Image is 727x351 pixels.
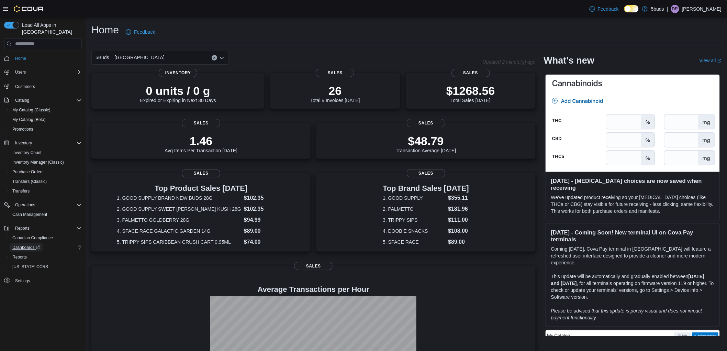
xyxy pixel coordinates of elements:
span: Washington CCRS [10,263,82,271]
span: Sales [316,69,354,77]
span: Transfers [12,188,30,194]
dd: $111.00 [448,216,469,224]
span: Users [12,68,82,76]
dt: 3. PALMETTO GOLDBERRY 28G [117,217,241,223]
span: Sales [182,169,220,177]
span: Sales [294,262,333,270]
span: Inventory Count [12,150,42,155]
span: Reports [12,254,27,260]
button: Operations [1,200,85,210]
div: Total Sales [DATE] [446,84,495,103]
button: Cash Management [7,210,85,219]
span: Operations [12,201,82,209]
dd: $94.99 [244,216,286,224]
h3: [DATE] - [MEDICAL_DATA] choices are now saved when receiving [551,177,714,191]
p: 5buds [651,5,664,13]
dd: $89.00 [448,238,469,246]
span: Sales [182,119,220,127]
span: Transfers (Classic) [12,179,47,184]
span: Inventory [15,140,32,146]
span: Cash Management [12,212,47,217]
dt: 2. PALMETTO [383,206,445,212]
a: Feedback [123,25,158,39]
span: Inventory Manager (Classic) [10,158,82,166]
p: Coming [DATE], Cova Pay terminal in [GEOGRAPHIC_DATA] will feature a refreshed user interface des... [551,245,714,266]
a: [US_STATE] CCRS [10,263,51,271]
p: 1.46 [165,134,237,148]
span: Catalog [15,98,29,103]
h2: What's new [544,55,594,66]
span: Feedback [134,29,155,35]
span: Settings [15,278,30,284]
span: [US_STATE] CCRS [12,264,48,270]
span: Cash Management [10,210,82,219]
button: Inventory [1,138,85,148]
span: Inventory Count [10,149,82,157]
p: | [667,5,668,13]
a: Purchase Orders [10,168,46,176]
span: Load All Apps in [GEOGRAPHIC_DATA] [19,22,82,35]
button: Purchase Orders [7,167,85,177]
dt: 4. SPACE RACE GALACTIC GARDEN 14G [117,228,241,234]
a: Canadian Compliance [10,234,56,242]
span: Sales [407,119,445,127]
h1: Home [91,23,119,37]
a: View allExternal link [700,58,722,63]
p: $48.79 [396,134,456,148]
span: Home [12,54,82,63]
button: Transfers (Classic) [7,177,85,186]
span: Inventory Manager (Classic) [12,160,64,165]
span: Reports [15,226,30,231]
dd: $181.96 [448,205,469,213]
button: Inventory Manager (Classic) [7,157,85,167]
dd: $108.00 [448,227,469,235]
button: Open list of options [219,55,225,61]
span: My Catalog (Classic) [10,106,82,114]
span: Canadian Compliance [12,235,53,241]
span: DR [672,5,678,13]
button: Clear input [212,55,217,61]
a: My Catalog (Classic) [10,106,53,114]
dd: $355.11 [448,194,469,202]
dd: $102.35 [244,205,286,213]
div: Transaction Average [DATE] [396,134,456,153]
button: Users [12,68,29,76]
a: Dashboards [10,243,43,252]
div: Expired or Expiring in Next 30 Days [140,84,216,103]
nav: Complex example [4,51,82,304]
svg: External link [717,59,722,63]
dd: $102.35 [244,194,286,202]
p: We've updated product receiving so your [MEDICAL_DATA] choices (like THCa or CBG) stay visible fo... [551,194,714,215]
p: [PERSON_NAME] [682,5,722,13]
button: Canadian Compliance [7,233,85,243]
button: Users [1,67,85,77]
span: Reports [12,224,82,232]
a: Reports [10,253,30,261]
span: Canadian Compliance [10,234,82,242]
button: Settings [1,276,85,286]
button: Reports [12,224,32,232]
h3: Top Brand Sales [DATE] [383,184,469,193]
a: Feedback [587,2,622,16]
span: Dashboards [10,243,82,252]
h3: [DATE] - Coming Soon! New terminal UI on Cova Pay terminals [551,229,714,243]
span: Customers [15,84,35,89]
a: Transfers [10,187,32,195]
a: Dashboards [7,243,85,252]
a: Transfers (Classic) [10,177,49,186]
span: Transfers [10,187,82,195]
span: Operations [15,202,35,208]
span: My Catalog (Classic) [12,107,51,113]
div: Dawn Richmond [671,5,679,13]
button: Home [1,53,85,63]
span: Purchase Orders [12,169,44,175]
button: [US_STATE] CCRS [7,262,85,272]
span: 5Buds – [GEOGRAPHIC_DATA] [96,53,165,62]
a: Inventory Count [10,149,44,157]
button: Operations [12,201,38,209]
em: Please be advised that this update is purely visual and does not impact payment functionality. [551,308,702,320]
h3: Top Product Sales [DATE] [117,184,285,193]
p: This update will be automatically and gradually enabled between , for all terminals operating on ... [551,273,714,300]
button: Reports [7,252,85,262]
